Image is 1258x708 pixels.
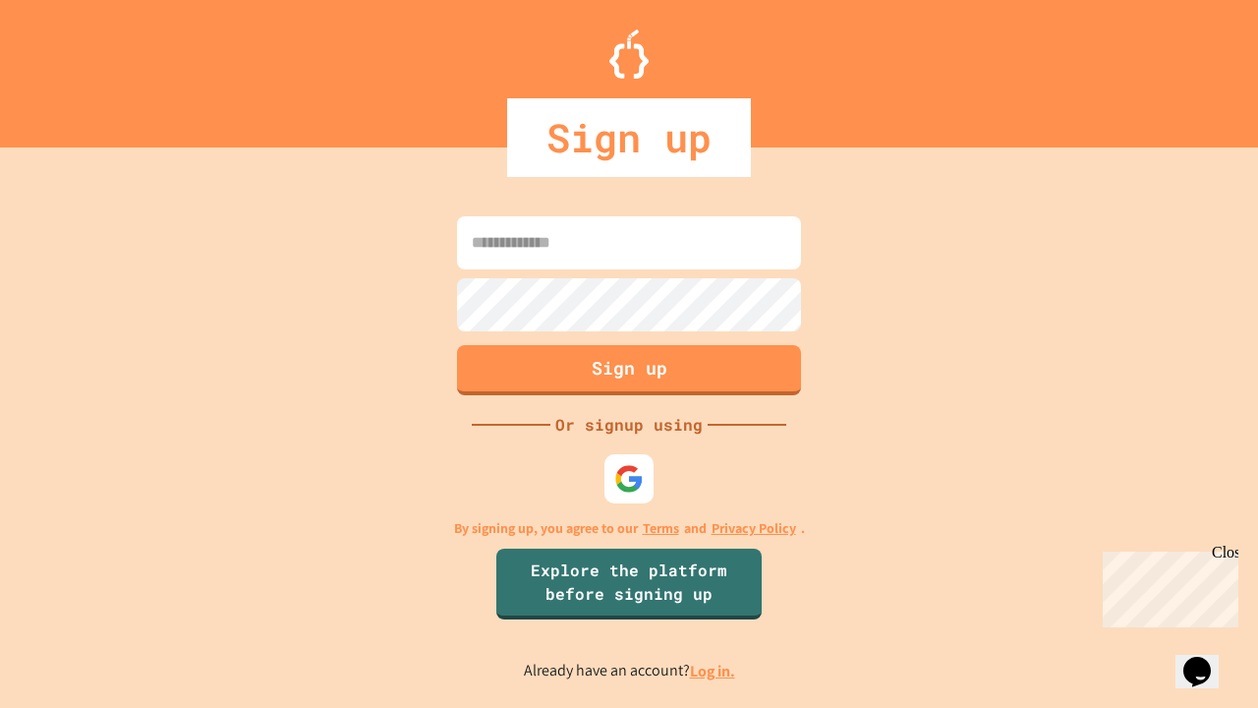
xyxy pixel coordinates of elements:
[614,464,644,494] img: google-icon.svg
[690,661,735,681] a: Log in.
[1095,544,1238,627] iframe: chat widget
[524,659,735,683] p: Already have an account?
[550,413,708,437] div: Or signup using
[454,518,805,539] p: By signing up, you agree to our and .
[643,518,679,539] a: Terms
[496,549,762,619] a: Explore the platform before signing up
[712,518,796,539] a: Privacy Policy
[457,345,801,395] button: Sign up
[8,8,136,125] div: Chat with us now!Close
[609,29,649,79] img: Logo.svg
[1175,629,1238,688] iframe: chat widget
[507,98,751,177] div: Sign up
